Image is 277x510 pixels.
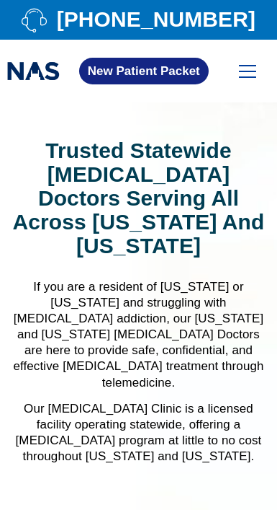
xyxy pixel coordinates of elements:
a: New Patient Packet [79,58,209,84]
a: [PHONE_NUMBER] [7,7,270,32]
img: national addiction specialists online suboxone clinic - logo [7,59,60,84]
p: Our [MEDICAL_DATA] Clinic is a licensed facility operating statewide, offering a [MEDICAL_DATA] p... [7,401,270,465]
p: If you are a resident of [US_STATE] or [US_STATE] and struggling with [MEDICAL_DATA] addiction, o... [7,279,270,391]
h1: Trusted Statewide [MEDICAL_DATA] doctors serving all across [US_STATE] and [US_STATE] [7,139,270,258]
span: [PHONE_NUMBER] [53,12,255,27]
span: New Patient Packet [88,65,200,77]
